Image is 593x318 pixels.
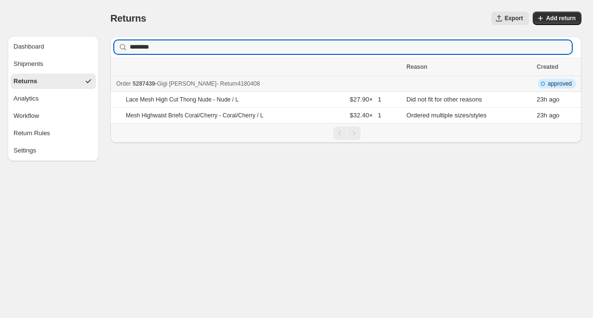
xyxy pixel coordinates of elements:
[404,92,534,108] td: Did not fit for other reasons
[406,64,427,70] span: Reason
[11,56,96,72] button: Shipments
[157,80,216,87] span: Gigi [PERSON_NAME]
[11,126,96,141] button: Return Rules
[534,92,581,108] td: ago
[110,13,146,24] span: Returns
[11,39,96,54] button: Dashboard
[13,128,50,138] span: Return Rules
[133,80,155,87] span: 5287439
[13,146,36,155] span: Settings
[110,123,581,143] nav: Pagination
[11,91,96,106] button: Analytics
[537,64,558,70] span: Created
[491,12,529,25] button: Export
[116,80,131,87] span: Order
[13,76,37,86] span: Returns
[533,12,581,25] button: Add return
[11,74,96,89] button: Returns
[350,96,381,103] span: $27.90 × 1
[505,14,523,22] span: Export
[404,108,534,124] td: Ordered multiple sizes/styles
[126,96,239,103] p: Lace Mesh High Cut Thong Nude - Nude / L
[548,80,572,88] span: approved
[537,96,547,103] time: Saturday, October 4, 2025 at 8:10:54 PM
[13,111,39,121] span: Workflow
[11,143,96,158] button: Settings
[13,42,44,51] span: Dashboard
[13,94,39,103] span: Analytics
[216,80,260,87] span: - Return 4180408
[537,112,547,119] time: Saturday, October 4, 2025 at 8:10:54 PM
[350,112,381,119] span: $32.40 × 1
[534,108,581,124] td: ago
[546,14,576,22] span: Add return
[126,112,263,119] p: Mesh Highwaist Briefs Coral/Cherry - Coral/Cherry / L
[116,79,401,89] div: -
[13,59,43,69] span: Shipments
[11,108,96,124] button: Workflow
